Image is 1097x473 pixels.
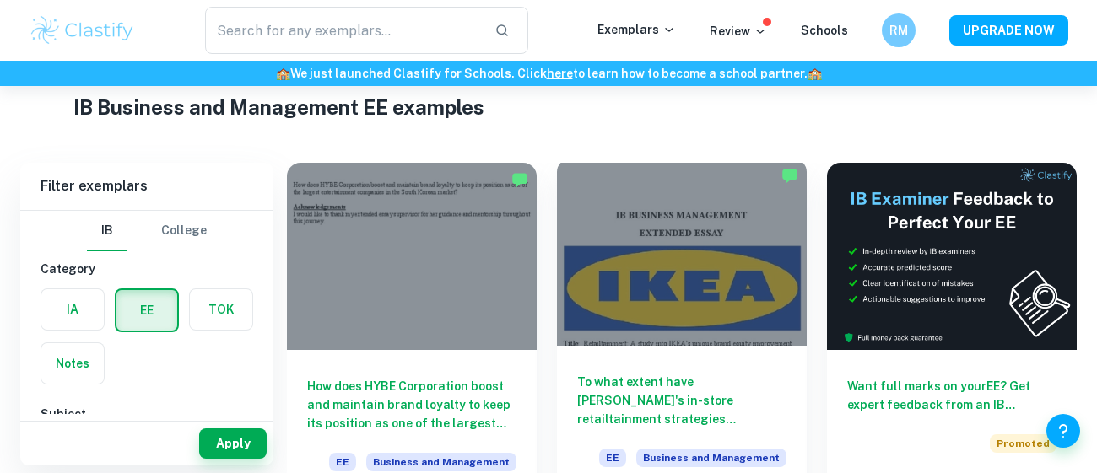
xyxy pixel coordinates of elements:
img: Marked [781,167,798,184]
p: Exemplars [597,20,676,39]
input: Search for any exemplars... [205,7,481,54]
a: Schools [801,24,848,37]
h6: To what extent have [PERSON_NAME]'s in-store retailtainment strategies contributed to enhancing b... [577,373,786,428]
img: Thumbnail [827,163,1077,350]
button: Apply [199,428,267,459]
button: UPGRADE NOW [949,15,1068,46]
h6: Subject [41,405,253,423]
h6: We just launched Clastify for Schools. Click to learn how to become a school partner. [3,64,1094,83]
span: EE [329,453,356,471]
span: 🏫 [276,67,290,80]
p: Review [710,22,767,40]
span: Promoted [990,434,1056,453]
button: Notes [41,343,104,384]
span: Business and Management [636,449,786,467]
button: IB [87,211,127,251]
h1: IB Business and Management EE examples [73,92,1024,122]
h6: RM [889,21,909,40]
button: EE [116,290,177,331]
span: Business and Management [366,453,516,471]
span: 🏫 [808,67,822,80]
span: EE [599,449,626,467]
button: College [161,211,207,251]
button: Help and Feedback [1046,414,1080,448]
div: Filter type choice [87,211,207,251]
a: here [547,67,573,80]
button: RM [882,13,916,47]
h6: How does HYBE Corporation boost and maintain brand loyalty to keep its position as one of the lar... [307,377,516,433]
h6: Want full marks on your EE ? Get expert feedback from an IB examiner! [847,377,1056,414]
img: Marked [511,171,528,188]
h6: Filter exemplars [20,163,273,210]
button: TOK [190,289,252,330]
h6: Category [41,260,253,278]
img: Clastify logo [29,13,136,47]
button: IA [41,289,104,330]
